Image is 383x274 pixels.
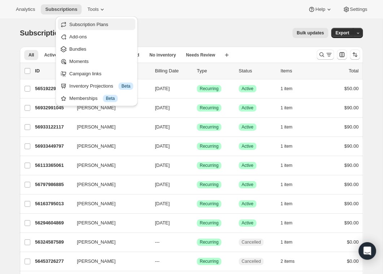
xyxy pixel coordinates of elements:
[35,122,358,132] div: 56933122117[PERSON_NAME][DATE]SuccessRecurringSuccessActive1 item$90.00
[58,55,135,67] button: Moments
[73,160,145,171] button: [PERSON_NAME]
[12,4,39,14] button: Analytics
[73,256,145,267] button: [PERSON_NAME]
[337,50,347,60] button: Customize table column order and visibility
[280,103,300,113] button: 1 item
[77,162,116,169] span: [PERSON_NAME]
[58,43,135,55] button: Bundles
[41,4,82,14] button: Subscriptions
[280,220,292,226] span: 1 item
[200,220,218,226] span: Recurring
[35,219,71,227] p: 56294604869
[241,86,253,92] span: Active
[73,140,145,152] button: [PERSON_NAME]
[45,7,77,12] span: Subscriptions
[83,4,110,14] button: Tools
[77,200,116,207] span: [PERSON_NAME]
[149,52,176,58] span: No inventory
[335,30,349,36] span: Export
[77,123,116,131] span: [PERSON_NAME]
[241,105,253,111] span: Active
[280,182,292,187] span: 1 item
[155,163,170,168] span: [DATE]
[280,84,300,94] button: 1 item
[280,143,292,149] span: 1 item
[221,50,232,60] button: Create new view
[200,258,218,264] span: Recurring
[35,181,71,188] p: 56797986885
[35,180,358,190] div: 56797986885[PERSON_NAME][DATE]SuccessRecurringSuccessActive1 item$90.00
[241,124,253,130] span: Active
[200,86,218,92] span: Recurring
[344,86,358,91] span: $50.00
[44,52,57,58] span: Active
[58,18,135,30] button: Subscription Plans
[280,124,292,130] span: 1 item
[77,219,116,227] span: [PERSON_NAME]
[73,236,145,248] button: [PERSON_NAME]
[106,96,115,101] span: Beta
[280,160,300,170] button: 1 item
[73,121,145,133] button: [PERSON_NAME]
[155,124,170,130] span: [DATE]
[35,218,358,228] div: 56294604869[PERSON_NAME][DATE]SuccessRecurringSuccessActive1 item$90.00
[344,201,358,206] span: $90.00
[200,124,218,130] span: Recurring
[35,67,358,75] div: IDCustomerBilling DateTypeStatusItemsTotal
[304,4,336,14] button: Help
[350,50,360,60] button: Sort the results
[35,160,358,170] div: 56113365061[PERSON_NAME][DATE]SuccessRecurringSuccessActive1 item$90.00
[35,258,71,265] p: 56453726277
[241,258,261,264] span: Cancelled
[280,163,292,168] span: 1 item
[35,67,71,75] p: ID
[331,28,353,38] button: Export
[280,141,300,151] button: 1 item
[200,105,218,111] span: Recurring
[280,239,292,245] span: 1 item
[358,242,376,260] div: Open Intercom Messenger
[297,30,324,36] span: Bulk updates
[349,67,358,75] p: Total
[121,83,130,89] span: Beta
[200,239,218,245] span: Recurring
[347,239,358,245] span: $0.00
[35,103,358,113] div: 56932991045[PERSON_NAME][DATE]SuccessRecurringSuccessActive1 item$90.00
[338,4,371,14] button: Settings
[155,105,170,110] span: [DATE]
[280,201,292,207] span: 1 item
[58,92,135,104] button: Memberships
[73,217,145,229] button: [PERSON_NAME]
[200,163,218,168] span: Recurring
[344,105,358,110] span: $90.00
[155,182,170,187] span: [DATE]
[200,182,218,187] span: Recurring
[280,258,295,264] span: 2 items
[155,67,191,75] p: Billing Date
[239,67,275,75] p: Status
[344,143,358,149] span: $90.00
[241,239,261,245] span: Cancelled
[241,143,253,149] span: Active
[344,220,358,225] span: $90.00
[350,7,367,12] span: Settings
[155,239,160,245] span: ---
[35,199,358,209] div: 56163795013[PERSON_NAME][DATE]SuccessRecurringSuccessActive1 item$90.00
[16,7,35,12] span: Analytics
[241,182,253,187] span: Active
[241,201,253,207] span: Active
[35,143,71,150] p: 56933449797
[69,59,88,64] span: Moments
[280,218,300,228] button: 1 item
[20,29,67,37] span: Subscriptions
[155,220,170,225] span: [DATE]
[69,71,101,76] span: Campaign links
[155,258,160,264] span: ---
[35,123,71,131] p: 56933122117
[200,201,218,207] span: Recurring
[155,201,170,206] span: [DATE]
[35,85,71,92] p: 56519229509
[315,7,325,12] span: Help
[155,86,170,91] span: [DATE]
[280,237,300,247] button: 1 item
